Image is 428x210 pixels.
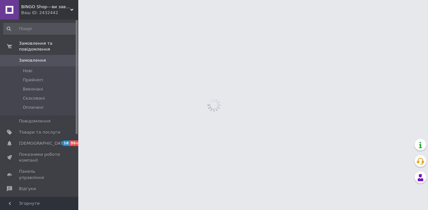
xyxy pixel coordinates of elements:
[19,169,60,180] span: Панель управління
[62,140,69,146] span: 18
[23,77,43,83] span: Прийняті
[19,129,60,135] span: Товари та послуги
[23,68,32,74] span: Нові
[23,95,45,101] span: Скасовані
[19,40,78,52] span: Замовлення та повідомлення
[21,10,78,16] div: Ваш ID: 2432442
[23,86,43,92] span: Виконані
[23,105,43,110] span: Оплачені
[19,118,51,124] span: Повідомлення
[69,140,80,146] span: 99+
[21,4,70,10] span: BINGO Shop---ви завжди у виграші!
[19,186,36,192] span: Відгуки
[3,23,77,35] input: Пошук
[19,57,46,63] span: Замовлення
[19,140,67,146] span: [DEMOGRAPHIC_DATA]
[19,152,60,163] span: Показники роботи компанії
